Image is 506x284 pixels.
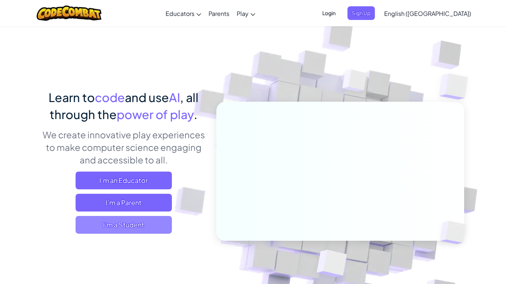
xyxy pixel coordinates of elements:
[237,10,249,17] span: Play
[425,55,489,118] img: Overlap cubes
[318,6,340,20] button: Login
[162,3,205,23] a: Educators
[125,90,169,105] span: and use
[428,206,483,260] img: Overlap cubes
[37,6,101,21] img: CodeCombat logo
[233,3,259,23] a: Play
[95,90,125,105] span: code
[76,194,172,212] a: I'm a Parent
[166,10,194,17] span: Educators
[49,90,95,105] span: Learn to
[205,3,233,23] a: Parents
[347,6,375,20] button: Sign Up
[384,10,471,17] span: English ([GEOGRAPHIC_DATA])
[117,107,194,122] span: power of play
[329,55,382,110] img: Overlap cubes
[42,128,205,166] p: We create innovative play experiences to make computer science engaging and accessible to all.
[76,172,172,189] a: I'm an Educator
[169,90,180,105] span: AI
[380,3,475,23] a: English ([GEOGRAPHIC_DATA])
[194,107,197,122] span: .
[76,216,172,234] button: I'm a Student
